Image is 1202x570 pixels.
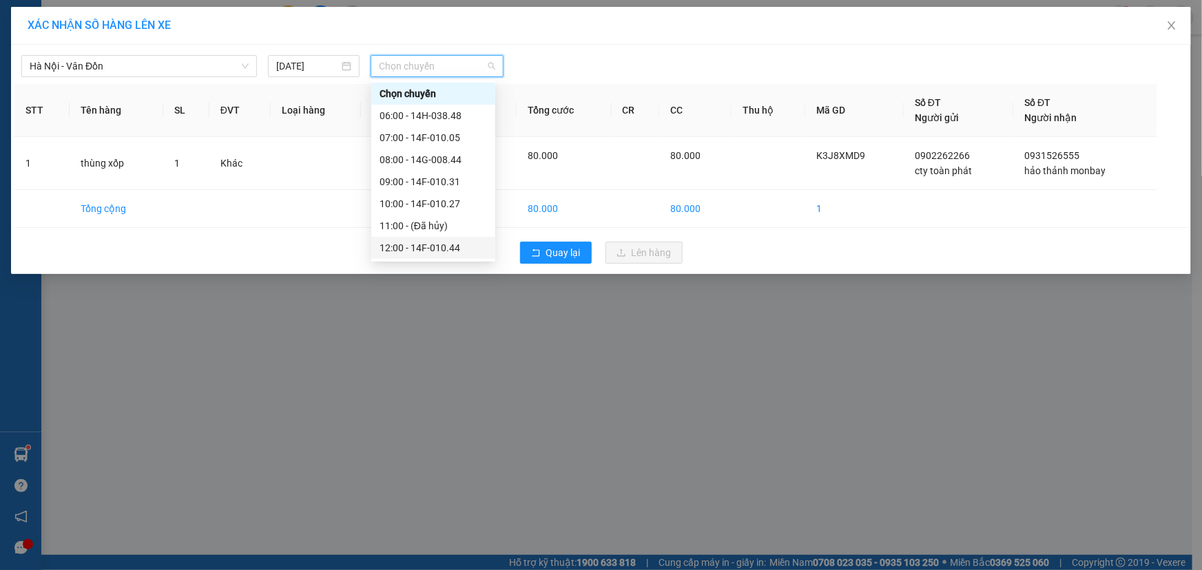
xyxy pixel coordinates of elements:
[70,190,163,228] td: Tổng cộng
[1166,20,1177,31] span: close
[174,158,180,169] span: 1
[546,245,581,260] span: Quay lại
[659,190,732,228] td: 80.000
[52,11,152,94] b: Trung Thành Limousine
[670,150,701,161] span: 80.000
[70,137,163,190] td: thùng xốp
[520,242,592,264] button: rollbackQuay lại
[184,11,333,34] b: [DOMAIN_NAME]
[209,84,271,137] th: ĐVT
[14,137,70,190] td: 1
[1024,97,1050,108] span: Số ĐT
[915,165,972,176] span: cty toàn phát
[380,152,487,167] div: 08:00 - 14G-008.44
[371,83,495,105] div: Chọn chuyến
[915,97,941,108] span: Số ĐT
[816,150,865,161] span: K3J8XMD9
[915,150,970,161] span: 0902262266
[30,56,249,76] span: Hà Nội - Vân Đồn
[380,196,487,211] div: 10:00 - 14F-010.27
[8,21,45,89] img: logo.jpg
[271,84,362,137] th: Loại hàng
[28,19,171,32] span: XÁC NHẬN SỐ HÀNG LÊN XE
[659,84,732,137] th: CC
[605,242,683,264] button: uploadLên hàng
[915,112,959,123] span: Người gửi
[379,56,495,76] span: Chọn chuyến
[276,59,339,74] input: 15/08/2025
[361,84,437,137] th: Ghi chú
[209,137,271,190] td: Khác
[380,240,487,255] div: 12:00 - 14F-010.44
[380,218,487,233] div: 11:00 - (Đã hủy)
[8,98,111,121] h2: K3J8XMD9
[380,174,487,189] div: 09:00 - 14F-010.31
[380,108,487,123] div: 06:00 - 14H-038.48
[528,150,558,161] span: 80.000
[163,84,209,137] th: SL
[805,84,904,137] th: Mã GD
[380,130,487,145] div: 07:00 - 14F-010.05
[531,248,541,259] span: rollback
[517,190,611,228] td: 80.000
[612,84,659,137] th: CR
[1024,165,1106,176] span: hảo thảnh monbay
[517,84,611,137] th: Tổng cước
[380,86,487,101] div: Chọn chuyến
[14,84,70,137] th: STT
[732,84,805,137] th: Thu hộ
[1152,7,1191,45] button: Close
[72,98,254,193] h1: Giao dọc đường
[805,190,904,228] td: 1
[1024,150,1079,161] span: 0931526555
[70,84,163,137] th: Tên hàng
[1024,112,1077,123] span: Người nhận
